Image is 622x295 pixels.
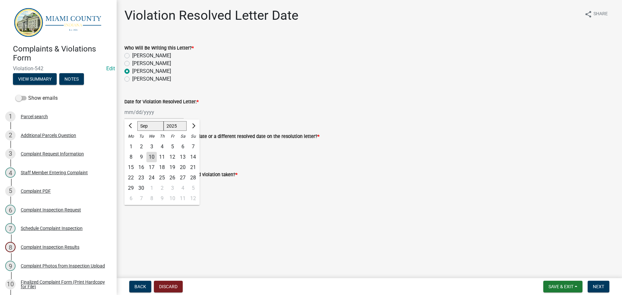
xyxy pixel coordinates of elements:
[178,173,188,183] div: Saturday, September 27, 2025
[167,173,178,183] div: 26
[167,162,178,173] div: Friday, September 19, 2025
[178,183,188,193] div: Saturday, October 4, 2025
[21,170,88,175] div: Staff Member Entering Complaint
[146,162,157,173] div: Wednesday, September 17, 2025
[136,173,146,183] div: Tuesday, September 23, 2025
[21,152,84,156] div: Complaint Request Information
[154,281,183,292] button: Discard
[126,162,136,173] div: Monday, September 15, 2025
[136,193,146,204] div: Tuesday, October 7, 2025
[136,152,146,162] div: Tuesday, September 9, 2025
[129,281,151,292] button: Back
[157,162,167,173] div: Thursday, September 18, 2025
[136,142,146,152] div: Tuesday, September 2, 2025
[157,193,167,204] div: 9
[132,75,171,83] label: [PERSON_NAME]
[5,279,16,289] div: 10
[59,73,84,85] button: Notes
[124,106,184,119] input: mm/dd/yyyy
[21,226,83,231] div: Schedule Complaint Inspection
[134,284,146,289] span: Back
[13,44,111,63] h4: Complaints & Violations Form
[124,46,194,51] label: Who Will Be Writing this Letter?
[188,173,198,183] div: 28
[5,111,16,122] div: 1
[188,183,198,193] div: 5
[146,173,157,183] div: 24
[188,193,198,204] div: Sunday, October 12, 2025
[167,152,178,162] div: 12
[188,183,198,193] div: Sunday, October 5, 2025
[126,162,136,173] div: 15
[5,205,16,215] div: 6
[157,131,167,142] div: Th
[146,152,157,162] div: Wednesday, September 10, 2025
[5,186,16,196] div: 5
[127,121,135,131] button: Previous month
[136,131,146,142] div: Tu
[167,193,178,204] div: 10
[157,183,167,193] div: 2
[543,281,582,292] button: Save & Exit
[167,162,178,173] div: 19
[189,121,197,131] button: Next month
[579,8,613,20] button: shareShare
[157,173,167,183] div: 25
[146,142,157,152] div: 3
[5,223,16,233] div: 7
[126,193,136,204] div: Monday, October 6, 2025
[5,242,16,252] div: 8
[136,183,146,193] div: 30
[136,183,146,193] div: Tuesday, September 30, 2025
[126,152,136,162] div: 8
[126,142,136,152] div: 1
[178,162,188,173] div: 20
[178,152,188,162] div: Saturday, September 13, 2025
[5,130,16,141] div: 2
[157,142,167,152] div: 4
[188,152,198,162] div: Sunday, September 14, 2025
[106,65,115,72] wm-modal-confirm: Edit Application Number
[126,131,136,142] div: Mo
[157,162,167,173] div: 18
[146,152,157,162] div: 10
[167,173,178,183] div: Friday, September 26, 2025
[167,142,178,152] div: 5
[13,77,57,82] wm-modal-confirm: Summary
[188,162,198,173] div: 21
[167,152,178,162] div: Friday, September 12, 2025
[146,183,157,193] div: 1
[21,208,81,212] div: Complaint Inspection Request
[188,193,198,204] div: 12
[106,65,115,72] a: Edit
[178,131,188,142] div: Sa
[188,152,198,162] div: 14
[132,67,171,75] label: [PERSON_NAME]
[137,121,164,131] select: Select month
[21,264,105,268] div: Complaint Photos from Inspection Upload
[21,280,106,289] div: Finalized Complaint Form (Print Hardcopy for File)
[593,284,604,289] span: Next
[136,173,146,183] div: 23
[136,162,146,173] div: Tuesday, September 16, 2025
[188,142,198,152] div: 7
[21,114,48,119] div: Parcel search
[548,284,573,289] span: Save & Exit
[167,142,178,152] div: Friday, September 5, 2025
[178,152,188,162] div: 13
[13,73,57,85] button: View Summary
[132,52,171,60] label: [PERSON_NAME]
[21,245,79,249] div: Complaint Inspection Results
[126,173,136,183] div: 22
[126,183,136,193] div: 29
[136,193,146,204] div: 7
[126,183,136,193] div: Monday, September 29, 2025
[157,152,167,162] div: 11
[146,193,157,204] div: 8
[167,193,178,204] div: Friday, October 10, 2025
[178,173,188,183] div: 27
[146,183,157,193] div: Wednesday, October 1, 2025
[124,8,298,23] h1: Violation Resolved Letter Date
[178,162,188,173] div: Saturday, September 20, 2025
[188,162,198,173] div: Sunday, September 21, 2025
